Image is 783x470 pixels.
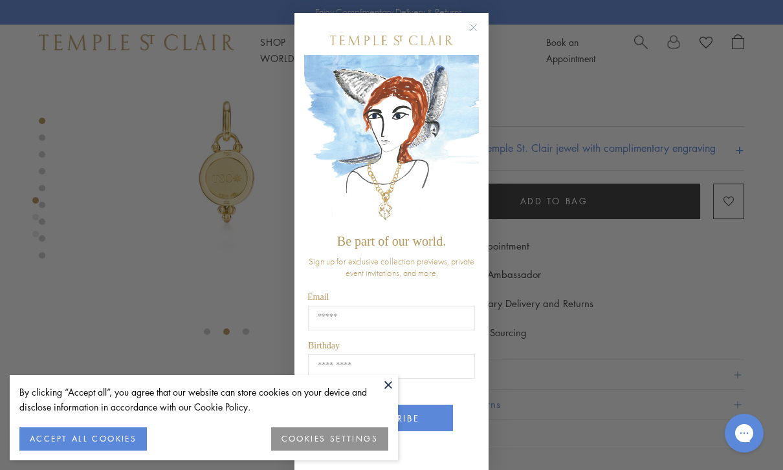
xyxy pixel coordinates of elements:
span: Email [307,292,329,302]
span: Be part of our world. [337,234,446,248]
iframe: Gorgias live chat messenger [718,409,770,457]
button: Close dialog [472,26,488,42]
button: COOKIES SETTINGS [271,427,388,451]
input: Email [308,306,475,330]
div: By clicking “Accept all”, you agree that our website can store cookies on your device and disclos... [19,385,388,414]
img: Temple St. Clair [330,36,453,45]
button: ACCEPT ALL COOKIES [19,427,147,451]
span: Birthday [308,341,340,350]
img: c4a9eb12-d91a-4d4a-8ee0-386386f4f338.jpeg [304,55,479,228]
span: Sign up for exclusive collection previews, private event invitations, and more. [309,255,474,279]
